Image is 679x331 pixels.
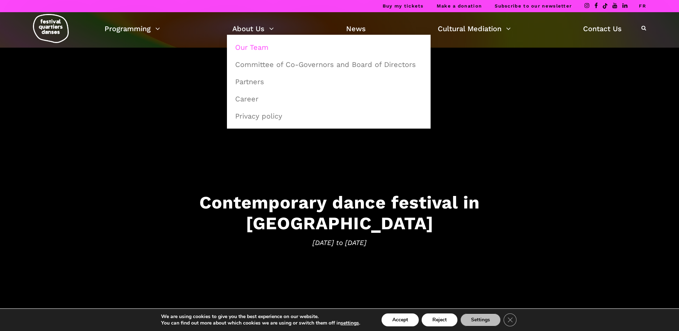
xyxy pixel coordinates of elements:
[383,3,424,9] a: Buy my tickets
[504,313,516,326] button: Close GDPR Cookie Banner
[460,313,501,326] button: Settings
[231,56,427,73] a: Committee of Co-Governors and Board of Directors
[231,91,427,107] a: Career
[161,313,360,320] p: We are using cookies to give you the best experience on our website.
[231,73,427,90] a: Partners
[639,3,646,9] a: FR
[346,23,366,35] a: News
[231,39,427,56] a: Our Team
[382,313,419,326] button: Accept
[231,108,427,124] a: Privacy policy
[161,320,360,326] p: You can find out more about which cookies we are using or switch them off in .
[438,23,511,35] a: Cultural Mediation
[583,23,622,35] a: Contact Us
[33,14,69,43] img: logo-fqd-med
[118,238,562,248] span: [DATE] to [DATE]
[495,3,572,9] a: Subscribe to our newsletter
[422,313,457,326] button: Reject
[437,3,482,9] a: Make a donation
[341,320,359,326] button: settings
[105,23,160,35] a: Programming
[118,192,562,234] h3: Contemporary dance festival in [GEOGRAPHIC_DATA]
[232,23,274,35] a: About Us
